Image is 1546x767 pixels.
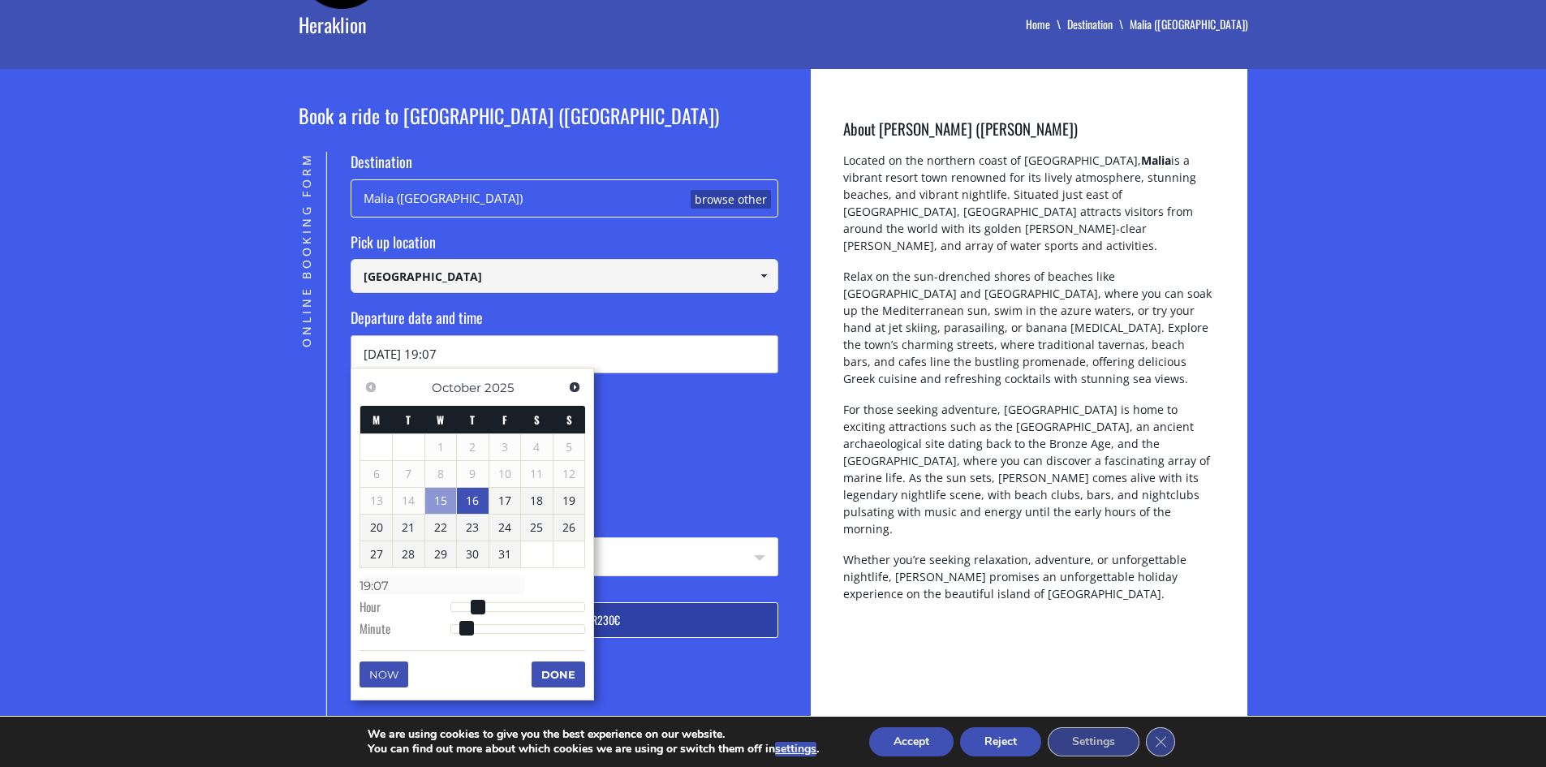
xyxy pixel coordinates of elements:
[437,412,444,428] span: Wednesday
[360,515,392,541] a: 20
[843,268,1215,401] p: Relax on the sun-drenched shores of beaches like [GEOGRAPHIC_DATA] and [GEOGRAPHIC_DATA], where y...
[351,259,778,293] input: Select pickup location
[373,412,380,428] span: Monday
[1026,15,1067,32] a: Home
[566,412,572,428] span: Sunday
[553,434,585,460] span: 5
[393,515,424,541] a: 21
[351,179,778,218] div: Malia ([GEOGRAPHIC_DATA])
[360,661,408,687] button: Now
[1067,15,1130,32] a: Destination
[457,434,489,460] span: 2
[843,152,1215,268] p: Located on the northern coast of [GEOGRAPHIC_DATA], is a vibrant resort town renowned for its liv...
[1146,727,1175,756] button: Close GDPR Cookie Banner
[351,232,778,260] label: Pick up location
[532,661,585,687] button: Done
[425,515,457,541] a: 22
[393,461,424,487] span: 7
[425,488,457,514] a: 15
[425,434,457,460] span: 1
[568,381,581,394] span: Next
[393,488,424,514] span: 14
[368,727,819,742] p: We are using cookies to give you the best experience on our website.
[470,412,475,428] span: Thursday
[425,461,457,487] span: 8
[360,541,392,567] a: 27
[457,461,489,487] span: 9
[521,488,553,514] a: 18
[521,461,553,487] span: 11
[299,101,779,152] h2: Book a ride to [GEOGRAPHIC_DATA] ([GEOGRAPHIC_DATA])
[581,611,620,628] span: for
[457,541,489,567] a: 30
[553,488,585,514] a: 19
[843,401,1215,551] p: For those seeking adventure, [GEOGRAPHIC_DATA] is home to exciting attractions such as the [GEOGR...
[406,412,411,428] span: Tuesday
[1141,153,1171,168] strong: Malia
[489,541,521,567] a: 31
[521,515,553,541] a: 25
[1048,727,1139,756] button: Settings
[360,377,381,399] a: Previous
[360,620,450,641] dt: Minute
[432,380,481,395] span: October
[393,541,424,567] a: 28
[489,434,521,460] span: 3
[351,152,778,179] label: Destination
[869,727,954,756] button: Accept
[521,434,553,460] span: 4
[489,488,521,514] a: 17
[691,190,771,209] a: browse other
[553,461,585,487] span: 12
[457,488,489,514] a: 16
[614,611,620,628] span: €
[751,259,777,293] a: Show All Items
[960,727,1041,756] button: Reject
[597,611,620,628] bdi: 230
[360,598,450,619] dt: Hour
[489,515,521,541] a: 24
[360,461,392,487] span: 6
[360,488,392,514] span: 13
[843,118,1215,152] h3: About [PERSON_NAME] ([PERSON_NAME])
[489,461,521,487] span: 10
[364,381,377,394] span: Previous
[775,742,816,756] button: settings
[534,412,540,428] span: Saturday
[553,515,585,541] a: 26
[457,515,489,541] a: 23
[843,551,1215,616] p: Whether you’re seeking relaxation, adventure, or unforgettable nightlife, [PERSON_NAME] promises ...
[425,541,457,567] a: 29
[351,308,778,335] label: Departure date and time
[484,380,514,395] span: 2025
[368,742,819,756] p: You can find out more about which cookies we are using or switch them off in .
[1130,16,1248,32] li: Malia ([GEOGRAPHIC_DATA])
[563,377,585,399] a: Next
[502,412,507,428] span: Friday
